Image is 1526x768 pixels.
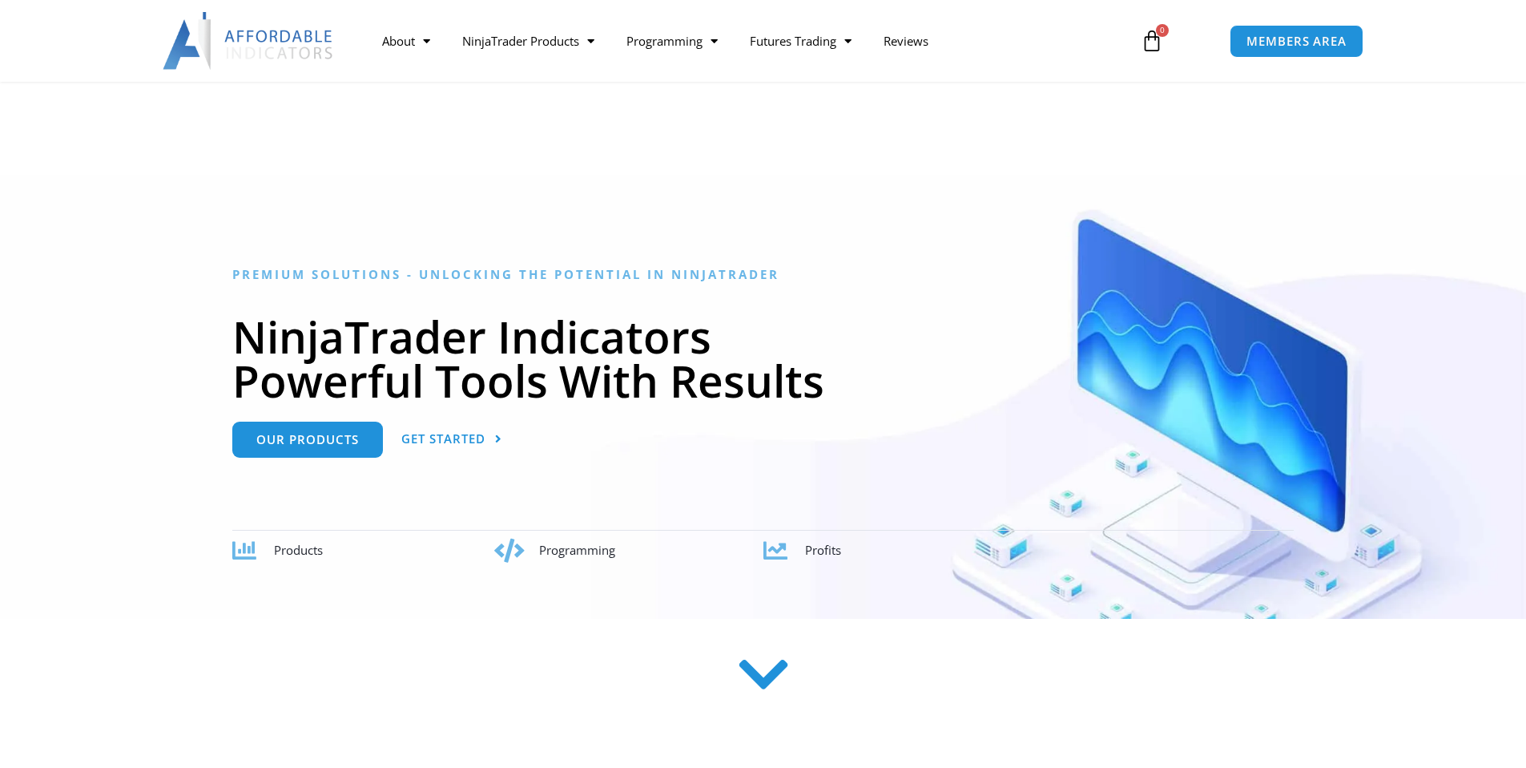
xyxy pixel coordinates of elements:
[232,422,383,458] a: Our Products
[366,22,446,59] a: About
[232,267,1294,282] h6: Premium Solutions - Unlocking the Potential in NinjaTrader
[868,22,944,59] a: Reviews
[1117,18,1187,64] a: 0
[805,542,841,558] span: Profits
[401,433,485,445] span: Get Started
[1246,35,1347,47] span: MEMBERS AREA
[256,434,359,446] span: Our Products
[734,22,868,59] a: Futures Trading
[366,22,1122,59] nav: Menu
[232,314,1294,402] h1: NinjaTrader Indicators Powerful Tools With Results
[163,12,335,70] img: LogoAI | Affordable Indicators – NinjaTrader
[446,22,610,59] a: NinjaTrader Products
[539,542,615,558] span: Programming
[610,22,734,59] a: Programming
[401,422,502,458] a: Get Started
[1156,24,1169,37] span: 0
[1230,25,1363,58] a: MEMBERS AREA
[274,542,323,558] span: Products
